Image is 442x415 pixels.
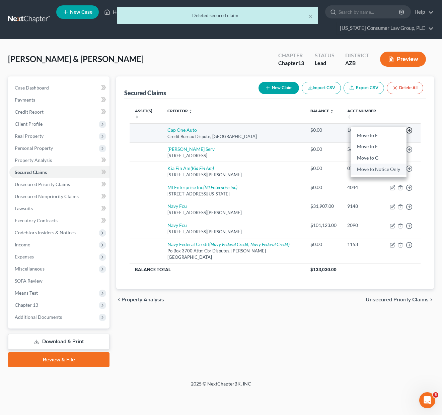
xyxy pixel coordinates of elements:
[339,6,400,18] input: Search by name...
[345,59,369,67] div: AZB
[135,115,139,119] i: unfold_more
[366,297,429,302] span: Unsecured Priority Claims
[9,178,109,190] a: Unsecured Priority Claims
[315,59,335,67] div: Lead
[122,297,164,302] span: Property Analysis
[310,241,337,248] div: $0.00
[167,241,290,247] a: Navy Federal Credit(Navy Federal Credit, Navy Federal Credit)
[15,193,79,199] span: Unsecured Nonpriority Claims
[259,82,299,94] button: New Claim
[189,109,193,113] i: unfold_more
[302,82,341,94] button: Import CSV
[429,297,434,302] i: chevron_right
[167,203,187,209] a: Navy Fcu
[167,127,197,133] a: Cap One Auto
[9,106,109,118] a: Credit Report
[310,184,337,191] div: $0.00
[101,6,129,18] a: Home
[347,108,376,119] a: Acct Number unfold_more
[347,184,379,191] div: 4044
[129,6,173,18] a: Client Portal
[135,108,152,119] a: Asset(s) unfold_more
[347,165,379,172] div: 0764
[15,109,44,115] span: Credit Report
[123,12,313,19] div: Deleted secured claim
[9,275,109,287] a: SOFA Review
[15,254,34,259] span: Expenses
[116,297,122,302] i: chevron_left
[15,157,52,163] span: Property Analysis
[310,267,337,272] span: $133,030.00
[9,215,109,227] a: Executory Contracts
[347,222,379,229] div: 2090
[15,145,53,151] span: Personal Property
[203,184,237,190] i: (Ml Enterprise Inc)
[15,314,62,320] span: Additional Documents
[9,94,109,106] a: Payments
[167,153,300,159] div: [STREET_ADDRESS]
[337,22,434,34] a: [US_STATE] Consumer Law Group, PLC
[419,392,435,408] iframe: Intercom live chat
[15,85,49,91] span: Case Dashboard
[351,130,407,141] a: Move to E
[167,165,214,171] a: Kia Fin Am(Kia Fin Am)
[344,82,384,94] a: Export CSV
[9,82,109,94] a: Case Dashboard
[347,241,379,248] div: 1153
[347,146,379,153] div: 5630
[9,190,109,202] a: Unsecured Nonpriority Claims
[433,392,438,398] span: 5
[330,109,334,113] i: unfold_more
[167,191,300,197] div: [STREET_ADDRESS][US_STATE]
[209,241,290,247] i: (Navy Federal Credit, Navy Federal Credit)
[310,222,337,229] div: $101,123.00
[15,218,58,223] span: Executory Contracts
[351,152,407,164] a: Move to G
[224,6,262,18] a: DebtorCC
[9,202,109,215] a: Lawsuits
[167,108,193,113] a: Creditor unfold_more
[167,210,300,216] div: [STREET_ADDRESS][PERSON_NAME]
[308,12,313,20] button: ×
[130,263,305,276] th: Balance Total
[347,203,379,210] div: 9148
[124,89,166,97] div: Secured Claims
[310,108,334,113] a: Balance unfold_more
[351,141,407,152] a: Move to F
[191,165,214,171] i: (Kia Fin Am)
[15,230,76,235] span: Codebtors Insiders & Notices
[278,59,304,67] div: Chapter
[15,121,43,127] span: Client Profile
[366,297,434,302] button: Unsecured Priority Claims chevron_right
[315,52,335,59] div: Status
[15,302,38,308] span: Chapter 13
[15,169,47,175] span: Secured Claims
[347,127,379,133] div: 1001
[310,127,337,133] div: $0.00
[310,203,337,210] div: $31,907.00
[15,181,70,187] span: Unsecured Priority Claims
[15,290,38,296] span: Means Test
[167,248,300,260] div: Po Box 3700 Attn: Cbr Disputes, [PERSON_NAME][GEOGRAPHIC_DATA]
[15,97,35,103] span: Payments
[278,52,304,59] div: Chapter
[345,52,369,59] div: District
[167,229,300,235] div: [STREET_ADDRESS][PERSON_NAME]
[116,297,164,302] button: chevron_left Property Analysis
[15,205,33,211] span: Lawsuits
[347,115,351,119] i: unfold_more
[310,165,337,172] div: $0.00
[310,146,337,153] div: $0.00
[8,334,109,350] a: Download & Print
[15,133,44,139] span: Real Property
[167,172,300,178] div: [STREET_ADDRESS][PERSON_NAME]
[167,146,215,152] a: [PERSON_NAME] Serv
[8,352,109,367] a: Review & File
[30,380,412,393] div: 2025 © NextChapterBK, INC
[167,184,237,190] a: Ml Enterprise Inc(Ml Enterprise Inc)
[9,154,109,166] a: Property Analysis
[15,278,43,284] span: SOFA Review
[351,163,407,175] a: Move to Notice Only
[167,133,300,140] div: Credit Bureau Dispute, [GEOGRAPHIC_DATA]
[167,222,187,228] a: Navy Fcu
